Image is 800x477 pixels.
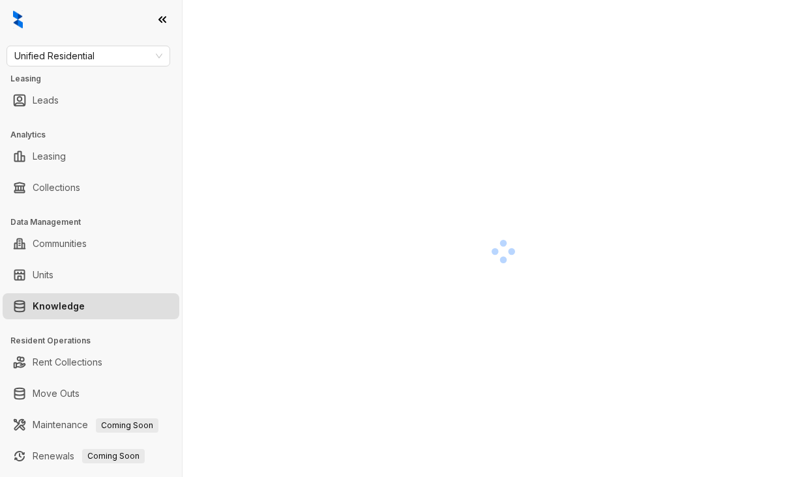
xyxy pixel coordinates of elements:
[82,449,145,463] span: Coming Soon
[14,46,162,66] span: Unified Residential
[3,87,179,113] li: Leads
[33,262,53,288] a: Units
[3,293,179,319] li: Knowledge
[10,129,182,141] h3: Analytics
[10,335,182,347] h3: Resident Operations
[3,231,179,257] li: Communities
[33,349,102,375] a: Rent Collections
[3,349,179,375] li: Rent Collections
[3,175,179,201] li: Collections
[33,443,145,469] a: RenewalsComing Soon
[10,216,182,228] h3: Data Management
[3,143,179,169] li: Leasing
[3,412,179,438] li: Maintenance
[96,418,158,433] span: Coming Soon
[3,262,179,288] li: Units
[3,443,179,469] li: Renewals
[33,175,80,201] a: Collections
[13,10,23,29] img: logo
[3,381,179,407] li: Move Outs
[33,293,85,319] a: Knowledge
[33,143,66,169] a: Leasing
[33,231,87,257] a: Communities
[33,381,80,407] a: Move Outs
[33,87,59,113] a: Leads
[10,73,182,85] h3: Leasing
